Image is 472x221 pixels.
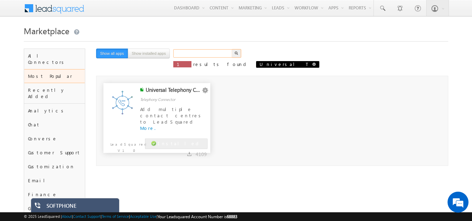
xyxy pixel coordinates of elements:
[24,160,85,174] div: Customization
[158,140,201,146] span: Installed
[140,88,144,91] img: checking status
[24,132,85,146] div: Converse
[24,83,85,103] div: Recently Added
[24,104,85,118] div: Analytics
[46,202,114,212] div: SOFTPHONE
[196,151,207,157] span: 4109
[24,174,85,187] div: Email
[140,125,155,131] a: More.
[24,187,85,201] div: Finance
[102,214,129,219] a: Terms of Service
[109,89,136,116] img: Alternate Logo
[12,37,29,46] img: d_60004797649_company_0_60004797649
[115,3,131,20] div: Minimize live chat window
[36,37,117,46] div: Chat with us now
[260,61,309,67] span: Universal T
[96,49,128,58] button: Show all apps
[158,214,237,219] span: Your Leadsquared Account Number is
[140,106,203,125] span: Add multiple contact centres to LeadSquared
[130,214,157,219] a: Acceptable Use
[103,138,146,154] p: LeadSquared V1.0
[24,25,70,36] span: Marketplace
[24,146,85,160] div: Customer Support
[193,61,249,67] span: results found
[62,214,72,219] a: About
[177,61,188,67] span: 1
[187,152,191,156] img: downloads
[128,49,170,58] button: Show installed apps
[24,213,237,220] span: © 2025 LeadSquared | | | | |
[24,69,85,83] div: Most Popular
[24,118,85,132] div: Chat
[146,87,201,96] div: Universal Telephony Connector
[24,49,85,69] div: All Connectors
[9,65,128,165] textarea: Type your message and hit 'Enter'
[227,214,237,219] span: 68883
[234,51,238,55] img: Search
[95,171,127,181] em: Start Chat
[73,214,101,219] a: Contact Support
